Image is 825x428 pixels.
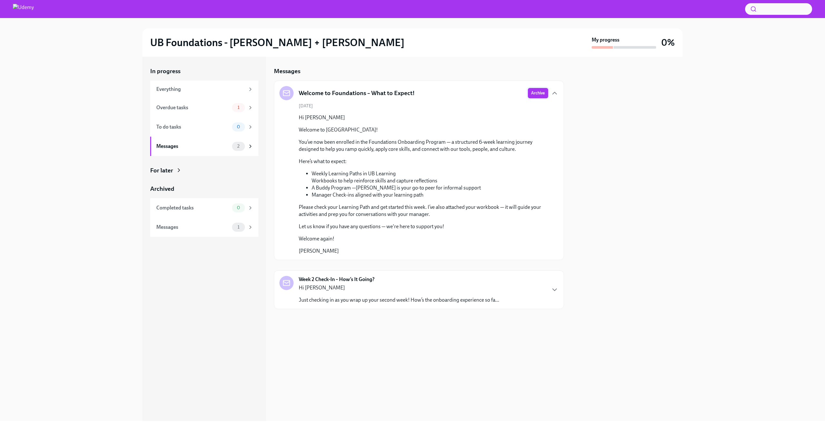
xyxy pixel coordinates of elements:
img: Udemy [13,4,34,14]
span: 2 [233,144,243,149]
span: 0 [233,124,244,129]
p: Here’s what to expect: [299,158,548,165]
li: Weekly Learning Paths in UB Learning Workbooks to help reinforce skills and capture reflections [312,170,548,184]
strong: Week 2 Check-In – How’s It Going? [299,276,374,283]
a: Messages2 [150,137,258,156]
button: Archive [528,88,548,98]
a: Overdue tasks1 [150,98,258,117]
a: Everything [150,81,258,98]
p: Hi [PERSON_NAME] [299,114,548,121]
p: Please check your Learning Path and get started this week. I’ve also attached your workbook — it ... [299,204,548,218]
p: [PERSON_NAME] [299,248,548,255]
span: 0 [233,205,244,210]
li: Manager Check-ins aligned with your learning path [312,191,548,199]
div: For later [150,166,173,175]
div: Completed tasks [156,204,229,211]
h5: Welcome to Foundations – What to Expect! [299,89,415,97]
div: To do tasks [156,123,229,131]
a: Messages1 [150,218,258,237]
div: Messages [156,143,229,150]
p: Let us know if you have any questions — we're here to support you! [299,223,548,230]
h2: UB Foundations - [PERSON_NAME] + [PERSON_NAME] [150,36,404,49]
a: To do tasks0 [150,117,258,137]
a: For later [150,166,258,175]
p: Welcome to [GEOGRAPHIC_DATA]! [299,126,548,133]
p: Hi [PERSON_NAME] [299,284,499,291]
strong: My progress [592,36,619,44]
a: In progress [150,67,258,75]
div: Overdue tasks [156,104,229,111]
p: Just checking in as you wrap up your second week! How’s the onboarding experience so fa... [299,297,499,304]
span: Archive [531,90,545,96]
h3: 0% [661,37,675,48]
p: You’ve now been enrolled in the Foundations Onboarding Program — a structured 6-week learning jou... [299,139,548,153]
li: A Buddy Program —[PERSON_NAME] is your go-to peer for informal support [312,184,548,191]
span: 1 [234,225,243,229]
span: [DATE] [299,103,313,109]
h5: Messages [274,67,300,75]
a: Archived [150,185,258,193]
div: Messages [156,224,229,231]
span: 1 [234,105,243,110]
p: Welcome again! [299,235,548,242]
div: Everything [156,86,245,93]
a: Completed tasks0 [150,198,258,218]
